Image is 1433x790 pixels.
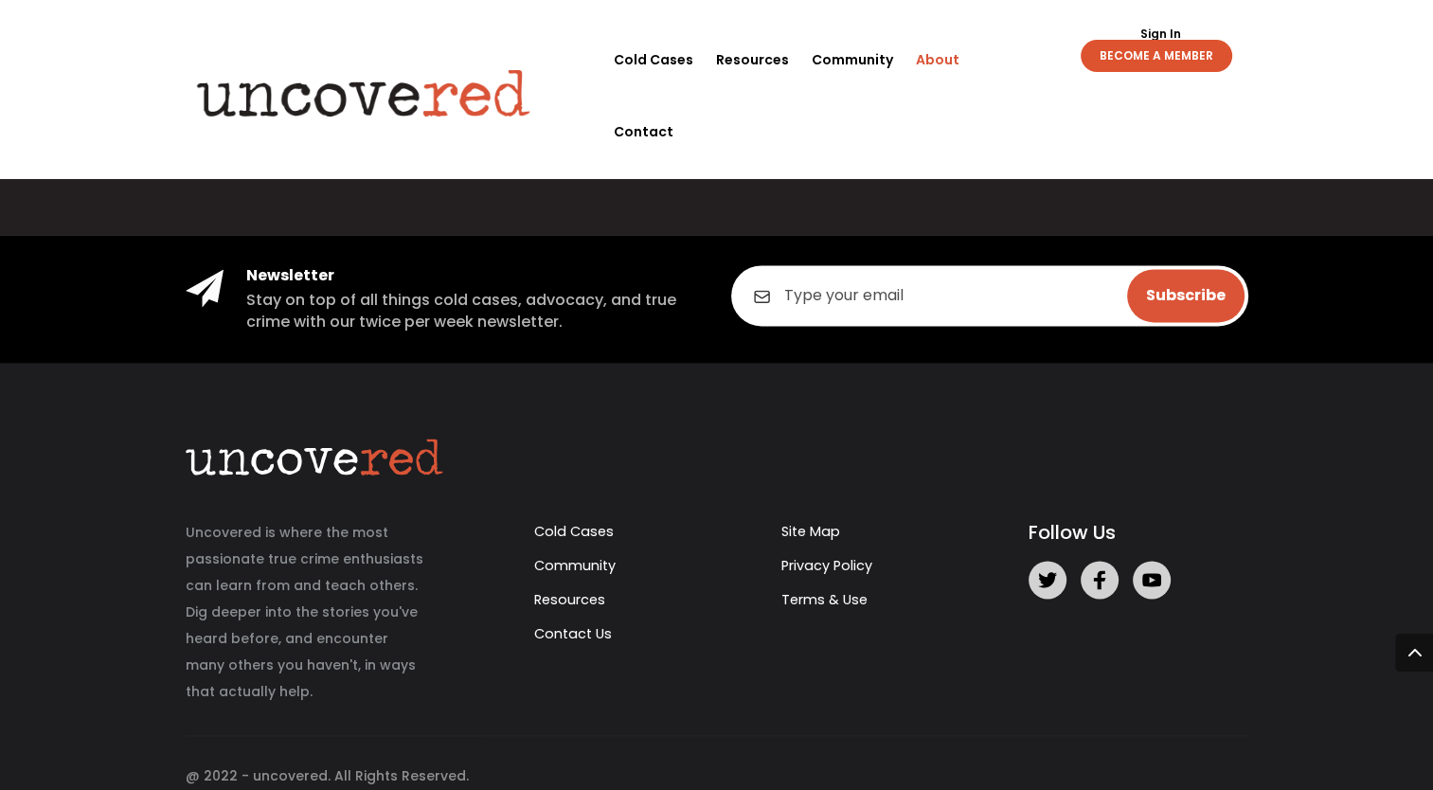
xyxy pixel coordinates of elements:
[614,96,673,168] a: Contact
[534,522,614,541] a: Cold Cases
[534,590,605,609] a: Resources
[186,519,430,705] p: Uncovered is where the most passionate true crime enthusiasts can learn from and teach others. Di...
[1127,269,1245,322] input: Subscribe
[812,24,893,96] a: Community
[1129,28,1191,40] a: Sign In
[534,624,612,643] a: Contact Us
[1081,40,1232,72] a: BECOME A MEMBER
[916,24,959,96] a: About
[246,265,703,286] h4: Newsletter
[731,265,1248,326] input: Type your email
[716,24,789,96] a: Resources
[1029,519,1247,546] h5: Follow Us
[614,24,693,96] a: Cold Cases
[534,556,616,575] a: Community
[181,56,546,130] img: Uncovered logo
[186,735,1248,785] div: @ 2022 - uncovered. All Rights Reserved.
[781,590,868,609] a: Terms & Use
[781,522,840,541] a: Site Map
[781,556,872,575] a: Privacy Policy
[246,290,703,332] h5: Stay on top of all things cold cases, advocacy, and true crime with our twice per week newsletter.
